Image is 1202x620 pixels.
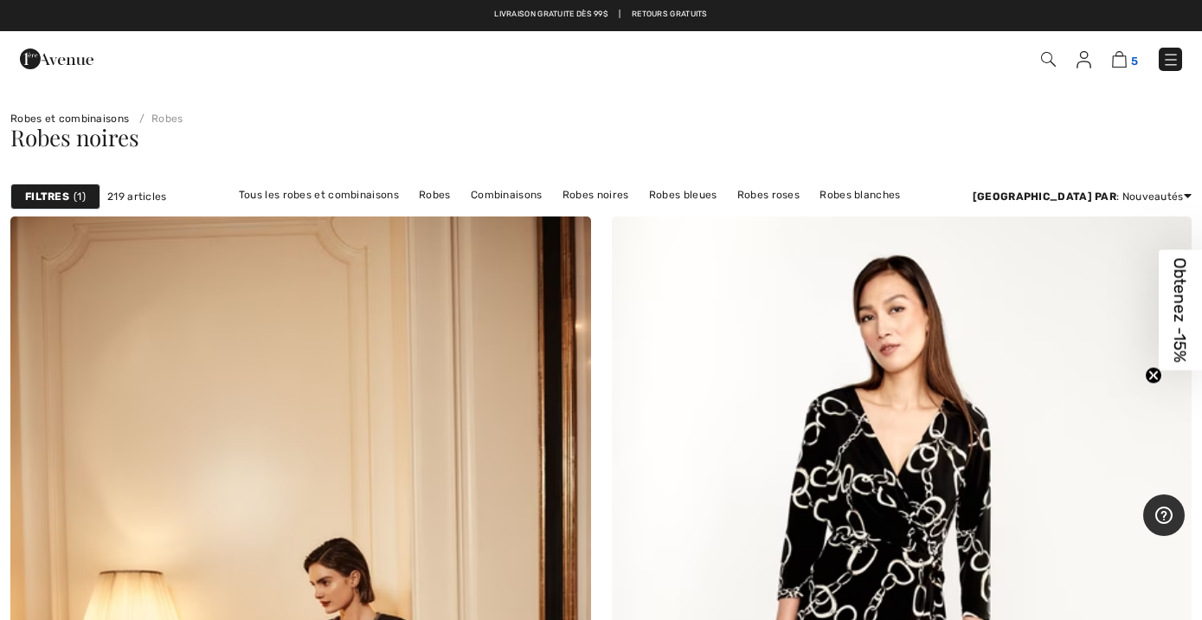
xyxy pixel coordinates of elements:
a: 1ère Avenue [20,49,93,66]
a: Robes [PERSON_NAME] [571,206,710,229]
span: 5 [1131,55,1138,68]
a: Combinaisons [462,184,551,206]
a: Robes noires [554,184,638,206]
iframe: Ouvre un widget dans lequel vous pouvez trouver plus d’informations [1143,494,1185,538]
a: Robes blanches [811,184,909,206]
span: | [619,9,620,21]
strong: Filtres [25,189,69,204]
a: Robes [132,113,183,125]
span: 219 articles [107,189,167,204]
a: Retours gratuits [632,9,708,21]
a: Robes [410,184,460,206]
a: 5 [1112,48,1138,69]
a: Robes et combinaisons [10,113,129,125]
a: Robes roses [729,184,808,206]
a: Robes [PERSON_NAME] [430,206,569,229]
span: 1 [74,189,86,204]
img: Menu [1162,51,1180,68]
img: Mes infos [1077,51,1091,68]
strong: [GEOGRAPHIC_DATA] par [973,191,1116,203]
span: Robes noires [10,122,138,152]
div: : Nouveautés [973,189,1192,204]
div: Obtenez -15%Close teaser [1159,250,1202,371]
img: heart_black_full.svg [1158,236,1173,249]
button: Close teaser [1145,367,1162,384]
a: Robes bleues [640,184,726,206]
img: Recherche [1041,52,1056,67]
img: 1ère Avenue [20,42,93,76]
a: Tous les robes et combinaisons [230,184,408,206]
img: heart_black_full.svg [557,236,573,249]
img: Panier d'achat [1112,51,1127,68]
a: Livraison gratuite dès 99$ [494,9,608,21]
span: Obtenez -15% [1171,258,1191,363]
